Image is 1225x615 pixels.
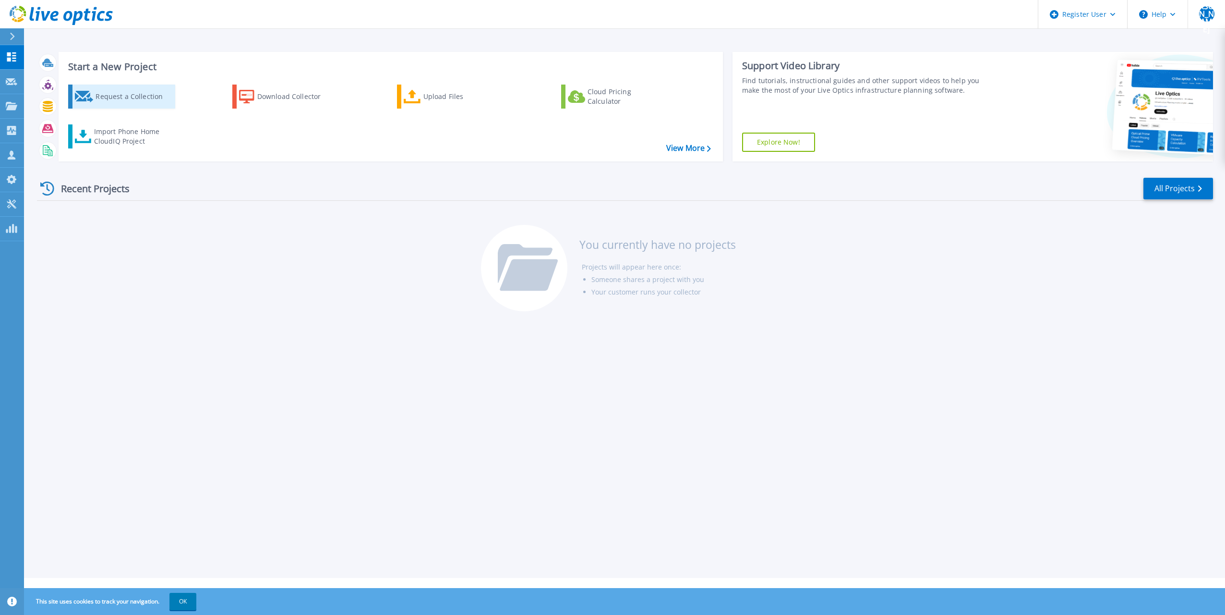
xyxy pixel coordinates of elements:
[37,177,143,200] div: Recent Projects
[68,61,710,72] h3: Start a New Project
[591,273,736,286] li: Someone shares a project with you
[582,261,736,273] li: Projects will appear here once:
[169,593,196,610] button: OK
[579,239,736,250] h3: You currently have no projects
[742,76,990,95] div: Find tutorials, instructional guides and other support videos to help you make the most of your L...
[423,87,500,106] div: Upload Files
[1143,178,1213,199] a: All Projects
[591,286,736,298] li: Your customer runs your collector
[397,85,504,109] a: Upload Files
[588,87,664,106] div: Cloud Pricing Calculator
[742,60,990,72] div: Support Video Library
[232,85,339,109] a: Download Collector
[742,133,815,152] a: Explore Now!
[26,593,196,610] span: This site uses cookies to track your navigation.
[94,127,169,146] div: Import Phone Home CloudIQ Project
[561,85,668,109] a: Cloud Pricing Calculator
[257,87,334,106] div: Download Collector
[96,87,172,106] div: Request a Collection
[68,85,175,109] a: Request a Collection
[666,144,711,153] a: View More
